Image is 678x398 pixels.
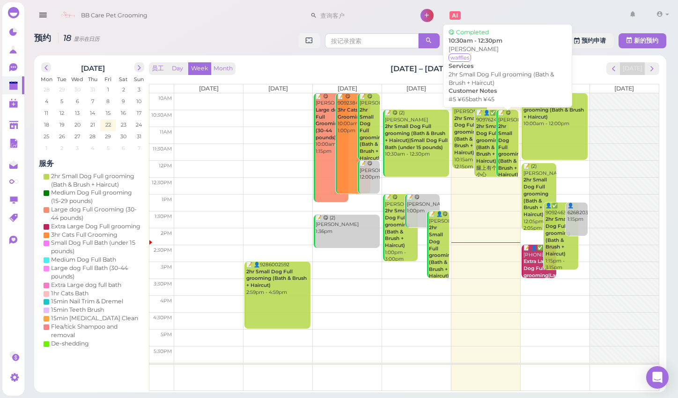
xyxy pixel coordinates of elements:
[268,85,288,92] span: [DATE]
[89,120,96,129] span: 21
[51,297,123,306] div: 15min Nail Trim & Dremel
[149,62,167,75] button: 员工
[136,132,142,141] span: 31
[120,120,127,129] span: 23
[384,194,418,263] div: 📝 😋 [PERSON_NAME] 1:00pm - 3:00pm
[51,239,142,255] div: Small Dog Full Bath (under 15 pounds)
[606,62,621,75] button: prev
[74,120,81,129] span: 20
[121,85,126,94] span: 2
[71,76,83,83] span: Wed
[59,144,64,152] span: 2
[51,289,88,298] div: 1hr Cats Bath
[44,144,48,152] span: 1
[119,132,127,141] span: 30
[188,62,211,75] button: Week
[246,269,307,288] b: 2hr Small Dog Full grooming (Bath & Brush + Haircut)
[58,33,99,43] i: 18
[454,115,479,156] b: 2hr Small Dog Full grooming (Bath & Brush + Haircut)
[614,85,634,92] span: [DATE]
[385,123,448,150] b: 2hr Small Dog Full grooming (Bath & Brush + Haircut)|Small Dog Full Bath (under 15 pounds)
[51,188,142,205] div: Medium Dog Full grooming (15-29 pounds)
[449,45,567,62] div: [PERSON_NAME]
[359,93,380,183] div: 📝 😋 [PERSON_NAME] 10:00am - 12:00pm
[41,62,51,72] button: prev
[161,230,172,236] span: 2pm
[43,85,51,94] span: 28
[74,85,81,94] span: 30
[74,109,81,117] span: 13
[75,97,80,105] span: 6
[160,298,172,304] span: 4pm
[620,62,645,75] button: [DATE]
[429,225,454,279] b: 2hr Small Dog Full grooming (Bath & Brush + Haircut)
[81,2,147,29] span: BB Care Pet Grooming
[152,180,172,186] span: 12:30pm
[325,33,419,48] input: 按记录搜索
[137,85,141,94] span: 3
[645,62,659,75] button: next
[51,222,140,231] div: Extra Large Dog Full grooming
[338,85,357,92] span: [DATE]
[134,62,144,72] button: next
[154,281,172,287] span: 3:30pm
[88,132,96,141] span: 28
[498,123,523,178] b: 2hr Small Dog Full grooming (Bath & Brush + Haircut)
[51,339,89,348] div: De-shedding
[246,262,310,296] div: 📝 👤9286002592 2:59pm - 4:59pm
[449,87,497,94] b: Customer Notes
[51,323,142,339] div: Flea/tick Shampoo and removal
[316,107,341,141] b: Large dog Full Grooming (30-44 pounds)
[44,97,49,105] span: 4
[454,101,487,170] div: 📝 [PERSON_NAME] 10:15am - 12:15pm
[449,95,567,104] div: #5 ¥65bath ¥45
[136,109,142,117] span: 17
[51,314,138,323] div: 15min [MEDICAL_DATA] Clean
[59,120,66,129] span: 19
[105,97,111,105] span: 8
[58,85,66,94] span: 29
[338,107,368,120] b: 3hr Cats Full Grooming
[44,109,49,117] span: 11
[384,110,449,158] div: 📝 😋 (2) [PERSON_NAME] 10:30am - 12:30pm
[523,177,548,217] b: 2hr Small Dog Full grooming (Bath & Brush + Haircut)
[391,63,451,74] h2: [DATE] – [DATE]
[81,62,105,73] h2: [DATE]
[154,348,172,354] span: 5:30pm
[646,366,669,389] div: Open Intercom Messenger
[545,216,570,256] b: 2hr Small Dog Full grooming (Bath & Brush + Haircut)
[43,120,50,129] span: 18
[105,109,111,117] span: 15
[428,211,449,300] div: 📝 👤😋 [PERSON_NAME] 1:30pm - 3:30pm
[59,109,65,117] span: 12
[199,85,219,92] span: [DATE]
[51,281,121,289] div: Extra Large dog full bath
[161,331,172,338] span: 5pm
[523,93,588,128] div: 👤✅ 7149285274 10:00am - 12:00pm
[119,76,128,83] span: Sat
[406,194,440,215] div: 📝 😋 [PERSON_NAME] 1:00pm
[359,160,380,181] div: 📝 😋 [PERSON_NAME] 12:00pm
[449,70,567,87] div: 2hr Small Dog Full grooming (Bath & Brush + Haircut)
[135,97,142,105] span: 10
[34,33,53,43] span: 预约
[317,8,408,23] input: 查询客户
[153,146,172,152] span: 11:30am
[162,196,172,203] span: 1pm
[634,37,658,44] span: 新的预约
[74,132,81,141] span: 27
[75,144,80,152] span: 3
[476,123,501,164] b: 2hr Small Dog Full grooming (Bath & Brush + Haircut)
[51,205,142,222] div: Large dog Full Grooming (30-44 pounds)
[51,255,116,264] div: Medium Dog Full Bath
[41,76,52,83] span: Mon
[135,120,143,129] span: 24
[57,76,66,83] span: Tue
[104,76,111,83] span: Fri
[121,144,126,152] span: 6
[106,85,110,94] span: 1
[523,163,556,232] div: 📝 (2) [PERSON_NAME] 12:05pm - 2:05pm
[89,109,96,117] span: 14
[104,132,112,141] span: 29
[619,33,666,48] button: 新的预约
